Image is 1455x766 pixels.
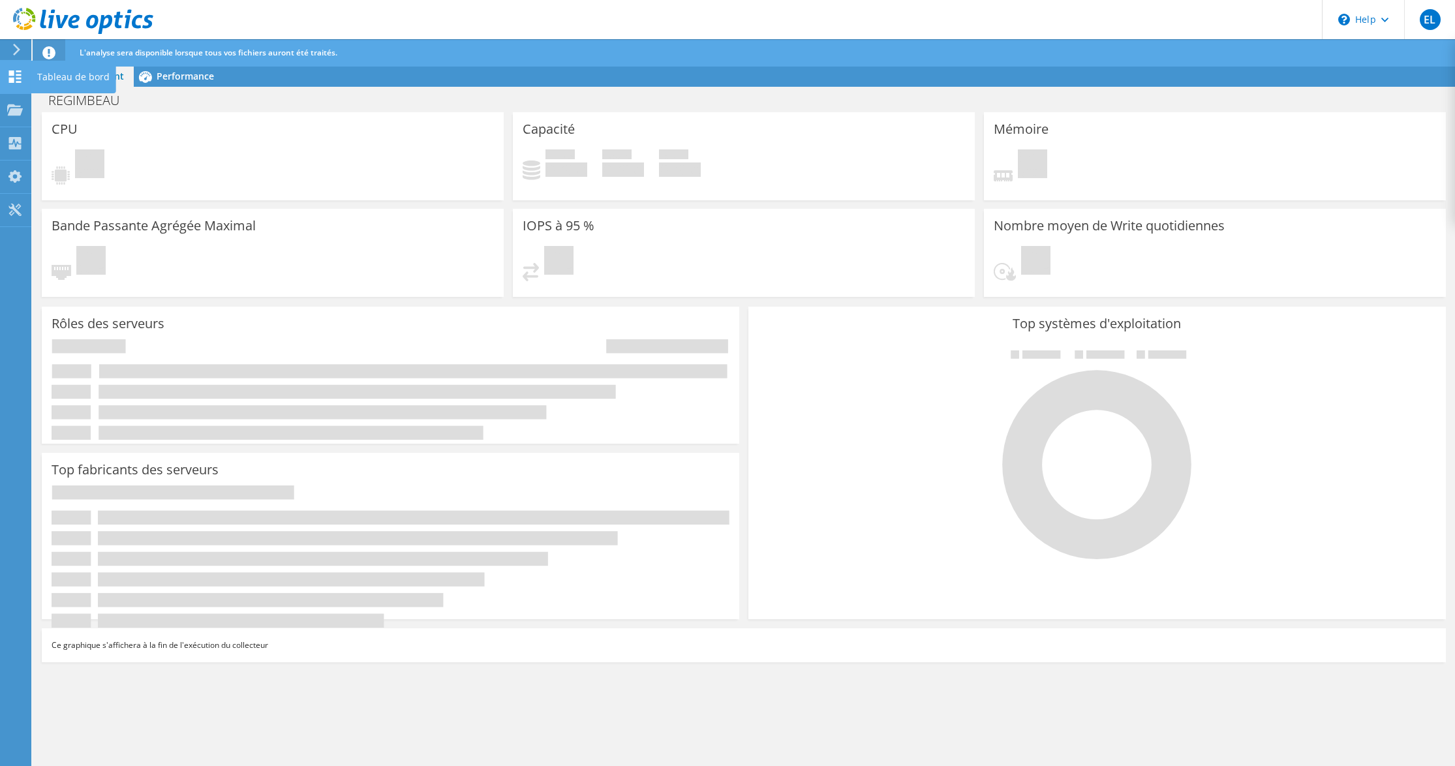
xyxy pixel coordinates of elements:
h1: REGIMBEAU [42,93,140,108]
h3: IOPS à 95 % [523,219,594,233]
h4: 0 Gio [659,162,701,177]
svg: \n [1338,14,1350,25]
h3: CPU [52,122,78,136]
span: En attente [1021,246,1050,278]
div: Ce graphique s'affichera à la fin de l'exécution du collecteur [42,628,1446,662]
span: EL [1420,9,1441,30]
div: Tableau de bord [31,61,116,93]
h3: Mémoire [994,122,1049,136]
span: Espace libre [602,149,632,162]
h3: Capacité [523,122,575,136]
h4: 0 Gio [602,162,644,177]
h3: Bande Passante Agrégée Maximal [52,219,256,233]
span: L'analyse sera disponible lorsque tous vos fichiers auront été traités. [80,47,337,58]
h3: Nombre moyen de Write quotidiennes [994,219,1225,233]
span: En attente [544,246,574,278]
span: Performance [157,70,214,82]
span: Total [659,149,688,162]
h3: Top systèmes d'exploitation [758,316,1436,331]
h4: 0 Gio [545,162,587,177]
h3: Top fabricants des serveurs [52,463,219,477]
span: En attente [76,246,106,278]
span: En attente [75,149,104,181]
h3: Rôles des serveurs [52,316,164,331]
span: En attente [1018,149,1047,181]
span: Utilisé [545,149,575,162]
